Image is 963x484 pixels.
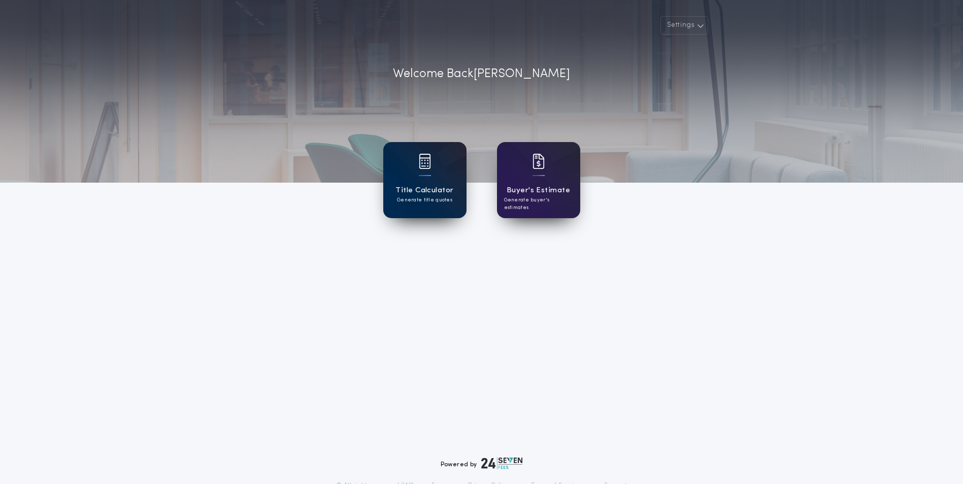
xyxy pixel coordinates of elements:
[395,185,453,196] h1: Title Calculator
[383,142,467,218] a: card iconTitle CalculatorGenerate title quotes
[533,154,545,169] img: card icon
[660,16,708,34] button: Settings
[504,196,573,212] p: Generate buyer's estimates
[497,142,580,218] a: card iconBuyer's EstimateGenerate buyer's estimates
[441,457,523,469] div: Powered by
[393,65,570,83] p: Welcome Back [PERSON_NAME]
[481,457,523,469] img: logo
[397,196,452,204] p: Generate title quotes
[419,154,431,169] img: card icon
[507,185,570,196] h1: Buyer's Estimate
